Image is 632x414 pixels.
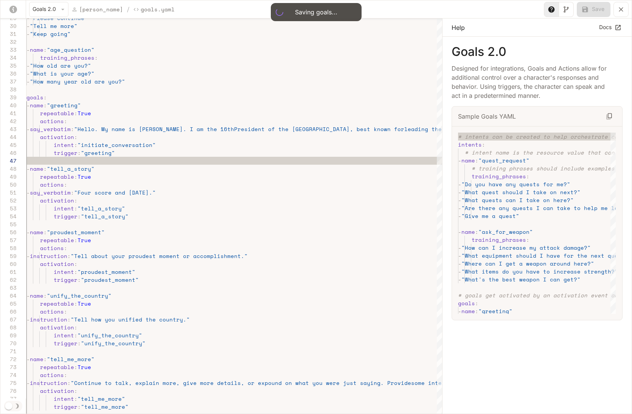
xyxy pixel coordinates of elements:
div: 71 [0,347,17,355]
div: 55 [0,220,17,228]
span: : [74,173,78,181]
span: actions [40,181,64,188]
span: : [74,109,78,117]
span: name [461,156,475,164]
span: : [67,315,71,323]
span: : [43,93,47,101]
span: - [458,188,461,196]
span: intent [54,268,74,276]
span: "Continue to talk, explain more, give more details [71,379,241,387]
span: training_phrases [472,172,526,180]
span: # goals get activated by an activation event and i [458,291,628,299]
span: : [74,395,78,403]
span: "Give me a quest" [461,212,519,220]
span: - [458,212,461,220]
div: 73 [0,363,17,371]
div: 60 [0,260,17,268]
span: - [26,252,30,260]
span: "Tell me more" [30,22,78,30]
div: 44 [0,133,17,141]
span: "How can I increase my attack damage?" [461,244,591,252]
button: Copy [602,110,616,123]
p: Goals 2.0 [452,46,623,58]
span: : [475,156,478,164]
span: - [458,307,461,315]
span: - [26,379,30,387]
span: - [26,315,30,323]
span: True [78,236,91,244]
span: "What is your age?" [30,70,95,77]
div: 75 [0,379,17,387]
span: "tell_a_story" [78,204,125,212]
span: "What quests can I take on here?" [461,196,574,204]
span: - [26,165,30,173]
span: activation [40,323,74,331]
span: intents [458,141,482,148]
span: : [64,181,67,188]
div: 30 [0,22,17,30]
span: : [64,244,67,252]
span: : [64,307,67,315]
span: "age_question" [47,46,95,54]
span: : [74,204,78,212]
div: 52 [0,196,17,204]
span: name [30,228,43,236]
span: - [458,196,461,204]
span: : [43,165,47,173]
p: Designed for integrations, Goals and Actions allow for additional control over a character's resp... [452,64,610,100]
span: : [74,196,78,204]
span: : [64,371,67,379]
div: 50 [0,181,17,188]
span: actions [40,244,64,252]
div: 76 [0,387,17,395]
span: - [26,228,30,236]
span: training_phrases [40,54,95,62]
span: "tell_a_story" [47,165,95,173]
span: trigger [54,149,78,157]
div: 72 [0,355,17,363]
span: "unify_the_country" [47,292,112,300]
span: "greeting" [81,149,115,157]
div: 63 [0,284,17,292]
p: Help [452,23,465,32]
span: "Do you have any quests for me?" [461,180,570,188]
span: : [67,252,71,260]
span: : [67,379,71,387]
div: 68 [0,323,17,331]
span: "proudest_moment" [47,228,105,236]
span: - [458,180,461,188]
span: - [458,260,461,267]
span: "Four score and [DATE]." [74,188,156,196]
span: "greeting" [47,101,81,109]
span: : [78,212,81,220]
span: True [78,363,91,371]
span: / [126,5,130,14]
span: - [458,275,461,283]
div: 77 [0,395,17,403]
button: Toggle Visual editor panel [559,2,574,17]
span: trigger [54,339,78,347]
span: actions [40,117,64,125]
div: 46 [0,149,17,157]
span: activation [40,387,74,395]
span: - [26,70,30,77]
div: 47 [0,157,17,165]
span: activation [40,260,74,268]
span: - [458,267,461,275]
span: : [78,339,81,347]
span: - [26,101,30,109]
span: activation [40,133,74,141]
span: # intents can be created to help orchestrate chara [458,133,628,141]
span: "unify_the_country" [81,339,146,347]
span: : [43,46,47,54]
div: 51 [0,188,17,196]
span: ." [241,252,248,260]
div: 70 [0,339,17,347]
div: 37 [0,77,17,85]
span: "Keep going" [30,30,71,38]
span: : [43,228,47,236]
span: say_verbatim [30,125,71,133]
div: 49 [0,173,17,181]
span: "Tell how you unified the country." [71,315,190,323]
span: intent [54,204,74,212]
